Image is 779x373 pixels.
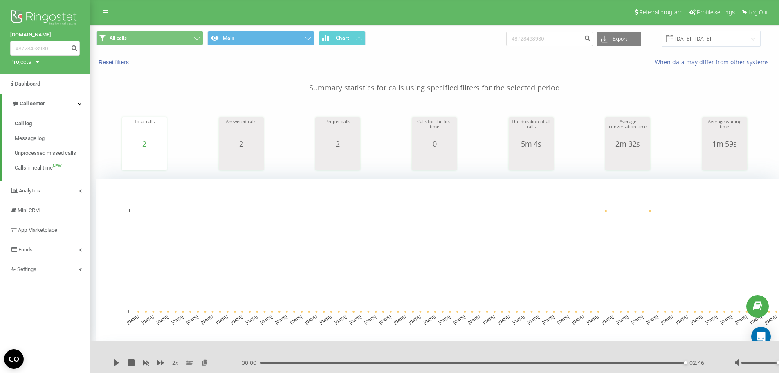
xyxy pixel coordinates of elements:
[17,266,36,272] span: Settings
[734,314,748,325] text: [DATE]
[482,314,496,325] text: [DATE]
[19,188,40,194] span: Analytics
[290,314,303,325] text: [DATE]
[221,140,262,148] div: 2
[319,31,366,45] button: Chart
[110,35,127,41] span: All calls
[304,314,318,325] text: [DATE]
[453,314,466,325] text: [DATE]
[512,314,525,325] text: [DATE]
[631,314,644,325] text: [DATE]
[230,314,244,325] text: [DATE]
[751,327,771,346] div: Open Intercom Messenger
[20,100,45,106] span: Call center
[334,314,347,325] text: [DATE]
[607,140,648,148] div: 2m 32s
[720,314,733,325] text: [DATE]
[704,140,745,148] div: 1m 59s
[124,140,165,148] div: 2
[2,94,90,113] a: Call center
[18,227,57,233] span: App Marketplace
[497,314,511,325] text: [DATE]
[317,119,358,140] div: Proper calls
[18,207,40,213] span: Mini CRM
[319,314,332,325] text: [DATE]
[378,314,392,325] text: [DATE]
[408,314,422,325] text: [DATE]
[126,314,140,325] text: [DATE]
[10,41,80,56] input: Search by number
[10,8,80,29] img: Ringostat logo
[349,314,362,325] text: [DATE]
[15,161,90,175] a: Calls in real timeNEW
[414,148,455,172] svg: A chart.
[317,140,358,148] div: 2
[171,314,184,325] text: [DATE]
[704,148,745,172] div: A chart.
[128,310,130,314] text: 0
[467,314,481,325] text: [DATE]
[697,9,735,16] span: Profile settings
[15,81,40,87] span: Dashboard
[260,314,273,325] text: [DATE]
[18,246,33,253] span: Funds
[393,314,407,325] text: [DATE]
[705,314,718,325] text: [DATE]
[601,314,614,325] text: [DATE]
[414,119,455,140] div: Calls for the first time
[15,120,32,128] span: Call log
[4,349,24,369] button: Open CMP widget
[607,148,648,172] svg: A chart.
[207,31,314,45] button: Main
[15,116,90,131] a: Call log
[506,32,593,46] input: Search by number
[186,314,199,325] text: [DATE]
[221,119,262,140] div: Answered calls
[689,359,704,367] span: 02:46
[15,146,90,161] a: Unprocessed missed calls
[15,164,53,172] span: Calls in real time
[511,140,552,148] div: 5m 4s
[660,314,674,325] text: [DATE]
[511,119,552,140] div: The duration of all calls
[527,314,540,325] text: [DATE]
[10,58,31,66] div: Projects
[336,35,349,41] span: Chart
[215,314,229,325] text: [DATE]
[242,359,260,367] span: 00:00
[639,9,682,16] span: Referral program
[245,314,258,325] text: [DATE]
[124,119,165,140] div: Total calls
[10,31,80,39] a: [DOMAIN_NAME]
[128,209,130,213] text: 1
[511,148,552,172] svg: A chart.
[274,314,288,325] text: [DATE]
[96,66,773,93] p: Summary statistics for calls using specified filters for the selected period
[141,314,155,325] text: [DATE]
[15,131,90,146] a: Message log
[15,134,45,142] span: Message log
[438,314,451,325] text: [DATE]
[124,148,165,172] svg: A chart.
[655,58,773,66] a: When data may differ from other systems
[597,32,641,46] button: Export
[15,149,76,157] span: Unprocessed missed calls
[749,314,763,325] text: [DATE]
[675,314,689,325] text: [DATE]
[764,314,778,325] text: [DATE]
[200,314,214,325] text: [DATE]
[571,314,585,325] text: [DATE]
[586,314,599,325] text: [DATE]
[645,314,659,325] text: [DATE]
[317,148,358,172] svg: A chart.
[414,140,455,148] div: 0
[221,148,262,172] div: A chart.
[156,314,169,325] text: [DATE]
[172,359,178,367] span: 2 x
[541,314,555,325] text: [DATE]
[684,361,687,364] div: Accessibility label
[748,9,768,16] span: Log Out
